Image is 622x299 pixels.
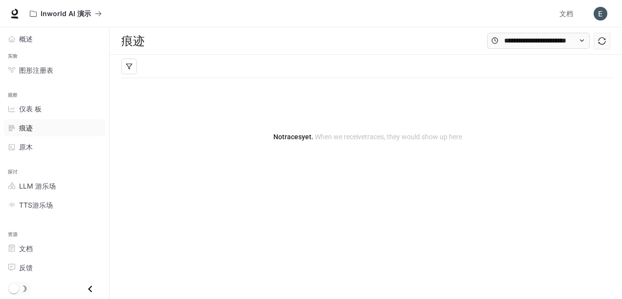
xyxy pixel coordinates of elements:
[4,119,105,136] a: 痕迹
[4,62,105,79] a: 图形注册表
[559,8,573,20] span: 文档
[19,65,53,75] span: 图形注册表
[19,200,53,210] span: TTS游乐场
[9,283,19,294] span: 深色模式切换
[555,4,587,23] a: 文档
[25,4,106,23] button: 所有工作区
[313,133,462,141] span: When we receive traces , they would show up here
[19,123,33,133] span: 痕迹
[4,138,105,155] a: 原木
[4,100,105,117] a: 仪表 板
[19,181,56,191] span: LLM 游乐场
[19,142,33,152] span: 原木
[19,34,33,44] span: 概述
[79,279,101,299] button: 关闭抽屉
[4,30,105,47] a: 概述
[121,31,144,51] h1: 痕迹
[4,240,105,257] a: 文档
[19,104,42,114] span: 仪表 板
[591,4,610,23] button: 用户头像
[19,243,33,254] span: 文档
[598,37,606,45] span: sync
[19,262,33,273] span: 反馈
[594,7,607,21] img: 用户头像
[4,196,105,214] a: TTS游乐场
[41,10,91,18] p: Inworld AI 演示
[4,259,105,276] a: 反馈
[4,177,105,194] a: LLM 游乐场
[273,131,462,142] article: No traces yet.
